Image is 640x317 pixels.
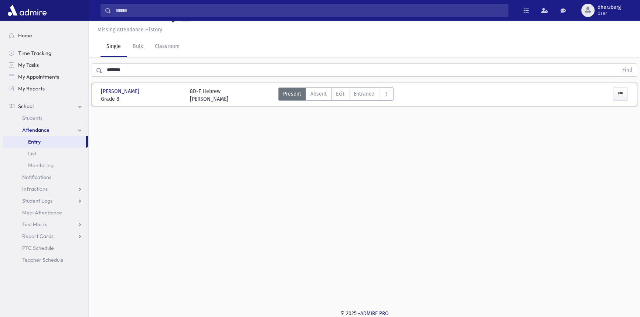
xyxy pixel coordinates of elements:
span: [PERSON_NAME] [101,87,141,95]
span: Exit [336,90,344,98]
a: My Appointments [3,71,88,83]
span: My Reports [18,85,45,92]
span: Student Logs [22,197,52,204]
a: Bulk [127,37,149,57]
a: Test Marks [3,218,88,230]
span: My Appointments [18,73,59,80]
div: 8D-F Hebrew [PERSON_NAME] [190,87,228,103]
a: Home [3,30,88,41]
span: Test Marks [22,221,47,228]
a: My Tasks [3,59,88,71]
button: Find [618,64,637,76]
span: My Tasks [18,62,39,68]
div: AttTypes [278,87,394,103]
a: Time Tracking [3,47,88,59]
a: Attendance [3,124,88,136]
span: Home [18,32,32,39]
span: Students [22,115,42,121]
span: dherzberg [598,4,621,10]
a: Missing Attendance History [95,27,162,33]
span: Notifications [22,174,51,180]
img: AdmirePro [6,3,48,18]
u: Missing Attendance History [98,27,162,33]
a: Single [101,37,127,57]
span: Time Tracking [18,50,51,56]
span: Report Cards [22,233,54,240]
a: Teacher Schedule [3,254,88,266]
span: Teacher Schedule [22,256,64,263]
a: Meal Attendance [3,207,88,218]
span: Present [283,90,301,98]
span: User [598,10,621,16]
a: Monitoring [3,159,88,171]
a: Students [3,112,88,124]
span: List [28,150,36,157]
span: Absent [310,90,327,98]
a: Report Cards [3,230,88,242]
input: Search [111,4,508,17]
a: Classroom [149,37,185,57]
a: My Reports [3,83,88,94]
span: Infractions [22,186,48,192]
span: Meal Attendance [22,209,62,216]
span: Monitoring [28,162,54,169]
span: School [18,103,34,110]
span: Grade 8 [101,95,183,103]
span: Attendance [22,127,50,133]
a: PTC Schedule [3,242,88,254]
a: Infractions [3,183,88,195]
span: Entrance [354,90,374,98]
a: School [3,100,88,112]
span: Entry [28,138,41,145]
a: List [3,148,88,159]
a: Notifications [3,171,88,183]
span: PTC Schedule [22,245,54,251]
a: Entry [3,136,86,148]
a: Student Logs [3,195,88,207]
